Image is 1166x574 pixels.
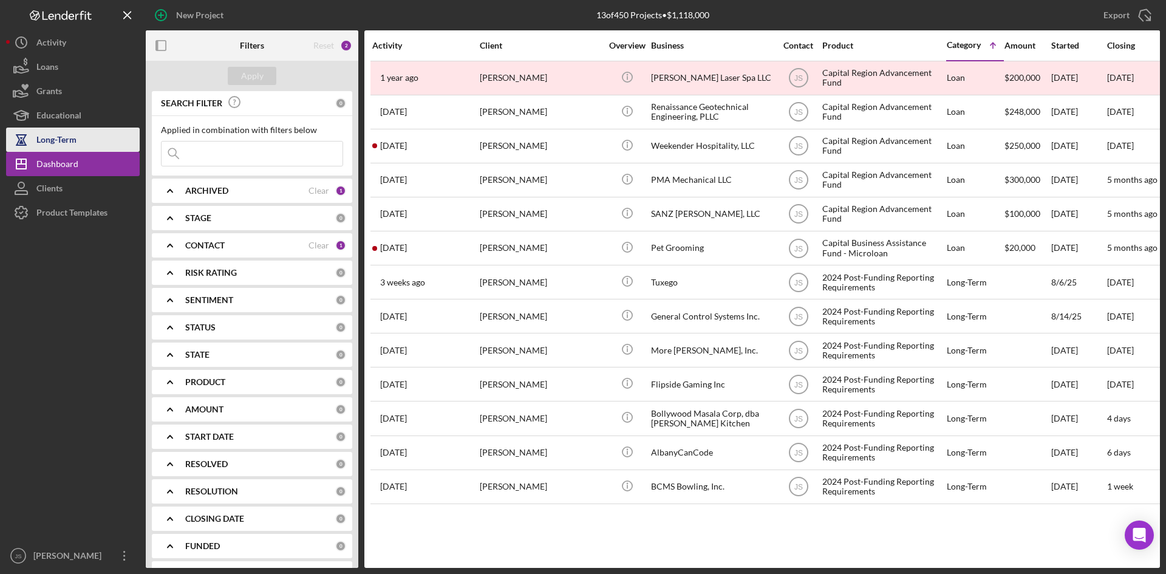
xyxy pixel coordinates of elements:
div: Long-Term [947,334,1003,366]
div: Long-Term [947,437,1003,469]
div: $250,000 [1004,130,1050,162]
div: Clear [309,241,329,250]
div: [PERSON_NAME] [480,402,601,434]
button: Long-Term [6,128,140,152]
text: JS [794,483,802,491]
div: Loan [947,96,1003,128]
div: Capital Business Assistance Fund - Microloan [822,232,944,264]
b: RESOLVED [185,459,228,469]
time: 5 months ago [1107,174,1157,185]
div: 2024 Post-Funding Reporting Requirements [822,471,944,503]
div: Amount [1004,41,1050,50]
text: JS [794,176,802,185]
div: [DATE] [1051,402,1106,434]
div: [PERSON_NAME] [480,130,601,162]
div: Loan [947,164,1003,196]
div: Overview [604,41,650,50]
div: [DATE] [1051,471,1106,503]
time: 2025-02-18 16:45 [380,175,407,185]
div: Flipside Gaming Inc [651,368,772,400]
div: Started [1051,41,1106,50]
text: JS [794,312,802,321]
div: Long-Term [947,368,1003,400]
text: JS [15,553,21,559]
div: Capital Region Advancement Fund [822,164,944,196]
div: [PERSON_NAME] [480,96,601,128]
div: SANZ [PERSON_NAME], LLC [651,198,772,230]
div: Grants [36,79,62,106]
div: 0 [335,295,346,306]
button: Apply [228,67,276,85]
div: $200,000 [1004,62,1050,94]
div: Capital Region Advancement Fund [822,96,944,128]
div: Client [480,41,601,50]
div: 8/14/25 [1051,300,1106,332]
time: 2025-08-14 19:22 [380,312,407,321]
a: Dashboard [6,152,140,176]
div: Tuxego [651,266,772,298]
time: 1 week [1107,481,1133,491]
div: Clients [36,176,63,203]
div: Capital Region Advancement Fund [822,62,944,94]
div: General Control Systems Inc. [651,300,772,332]
div: Product Templates [36,200,107,228]
div: 8/6/25 [1051,266,1106,298]
time: [DATE] [1107,345,1134,355]
button: Clients [6,176,140,200]
div: [PERSON_NAME] [480,266,601,298]
div: 0 [335,377,346,388]
div: Business [651,41,772,50]
div: 0 [335,541,346,552]
b: START DATE [185,432,234,442]
time: [DATE] [1107,72,1134,83]
div: $100,000 [1004,198,1050,230]
div: Reset [313,41,334,50]
time: [DATE] [1107,379,1134,389]
div: Capital Region Advancement Fund [822,198,944,230]
time: 2025-02-13 19:58 [380,209,407,219]
button: New Project [146,3,236,27]
text: JS [794,380,802,389]
a: Activity [6,30,140,55]
div: Clear [309,186,329,196]
div: 2024 Post-Funding Reporting Requirements [822,437,944,469]
div: 2024 Post-Funding Reporting Requirements [822,402,944,434]
time: 2024-12-05 21:45 [380,141,407,151]
div: 0 [335,459,346,470]
time: 2025-01-23 15:28 [380,107,407,117]
time: [DATE] [1107,140,1134,151]
time: 2025-02-26 21:15 [380,243,407,253]
div: 2024 Post-Funding Reporting Requirements [822,266,944,298]
div: Long-Term [947,471,1003,503]
time: 2025-08-15 16:11 [380,380,407,389]
text: JS [794,346,802,355]
b: Filters [240,41,264,50]
div: Long-Term [947,266,1003,298]
time: 6 days [1107,447,1131,457]
div: 0 [335,322,346,333]
div: [DATE] [1051,198,1106,230]
a: Educational [6,103,140,128]
div: Product [822,41,944,50]
button: Export [1091,3,1160,27]
div: Open Intercom Messenger [1125,521,1154,550]
b: PRODUCT [185,377,225,387]
b: FUNDED [185,541,220,551]
b: ARCHIVED [185,186,228,196]
a: Product Templates [6,200,140,225]
div: Long-Term [36,128,77,155]
div: More [PERSON_NAME], Inc. [651,334,772,366]
div: [PERSON_NAME] [480,437,601,469]
text: JS [794,278,802,287]
time: [DATE] [1107,311,1134,321]
div: Long-Term [947,300,1003,332]
div: 2024 Post-Funding Reporting Requirements [822,300,944,332]
div: [PERSON_NAME] [480,300,601,332]
text: JS [794,210,802,219]
div: Export [1103,3,1130,27]
b: RESOLUTION [185,487,238,496]
div: Bollywood Masala Corp, dba [PERSON_NAME] Kitchen [651,402,772,434]
div: [PERSON_NAME] [480,471,601,503]
time: 5 months ago [1107,242,1157,253]
div: 0 [335,486,346,497]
